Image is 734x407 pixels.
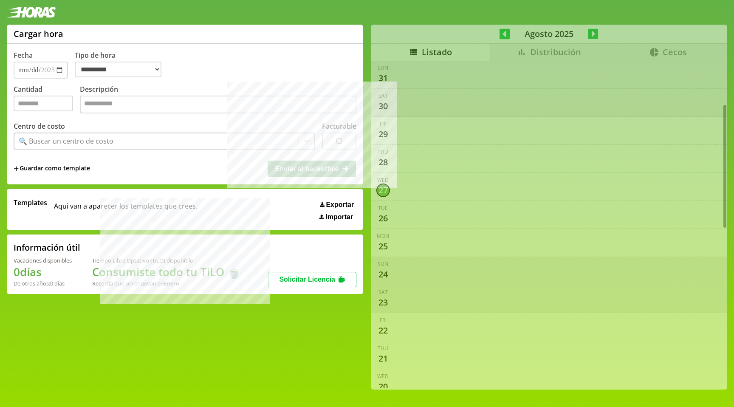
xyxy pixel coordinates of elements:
[7,7,56,18] img: logotipo
[14,85,80,116] label: Cantidad
[14,164,90,173] span: +Guardar como template
[14,257,72,264] div: Vacaciones disponibles
[14,164,19,173] span: +
[326,201,354,209] span: Exportar
[164,280,179,287] b: Enero
[279,276,335,283] span: Solicitar Licencia
[75,62,161,77] select: Tipo de hora
[14,264,72,280] h1: 0 días
[14,96,73,111] input: Cantidad
[14,51,33,60] label: Fecha
[19,136,113,146] div: 🔍 Buscar un centro de costo
[75,51,168,79] label: Tipo de hora
[14,28,63,40] h1: Cargar hora
[325,213,353,221] span: Importar
[14,280,72,287] div: De otros años: 0 días
[268,272,356,287] button: Solicitar Licencia
[322,122,356,131] label: Facturable
[14,122,65,131] label: Centro de costo
[14,242,80,253] h2: Información útil
[92,280,241,287] div: Recordá que se renuevan en
[80,96,356,113] textarea: Descripción
[92,257,241,264] div: Tiempo Libre Optativo (TiLO) disponible
[14,198,47,207] span: Templates
[54,198,198,221] span: Aqui van a aparecer los templates que crees.
[92,264,241,280] h1: Consumiste todo tu TiLO 🍵
[317,201,356,209] button: Exportar
[80,85,356,116] label: Descripción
